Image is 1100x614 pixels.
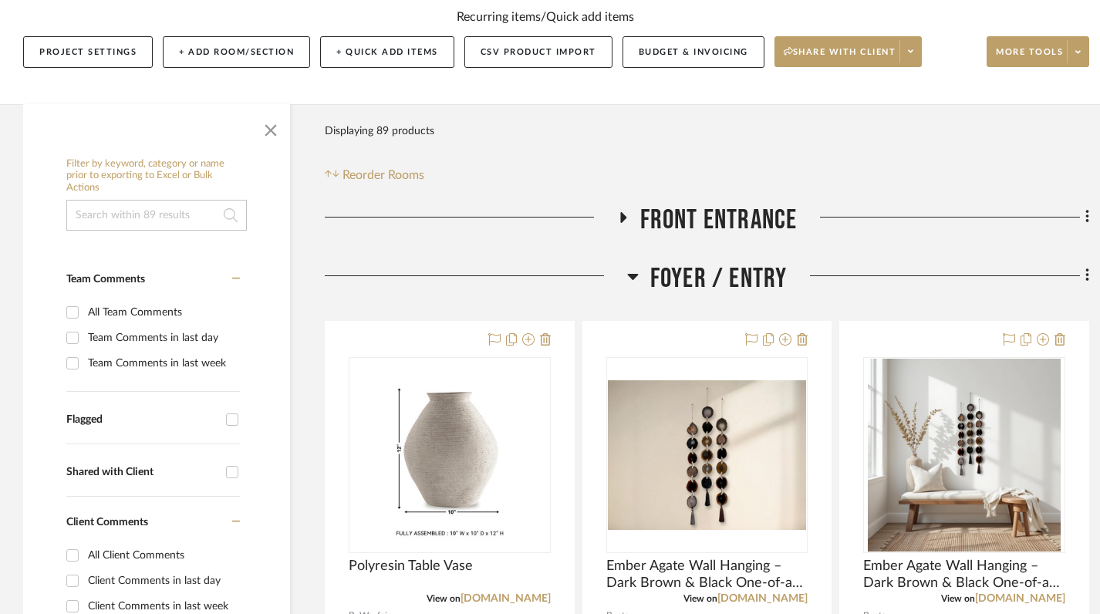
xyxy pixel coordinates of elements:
button: Budget & Invoicing [623,36,764,68]
img: Polyresin Table Vase [353,359,546,552]
a: [DOMAIN_NAME] [717,593,808,604]
div: All Team Comments [88,300,236,325]
span: Client Comments [66,517,148,528]
div: Client Comments in last day [88,568,236,593]
span: Team Comments [66,274,145,285]
span: More tools [996,46,1063,69]
span: Polyresin Table Vase [349,558,473,575]
span: View on [683,594,717,603]
button: Reorder Rooms [325,166,424,184]
button: Project Settings [23,36,153,68]
img: Ember Agate Wall Hanging – Dark Brown & Black One-of-a-Kind Boho Décor [868,359,1061,552]
input: Search within 89 results [66,200,247,231]
span: Foyer / Entry [650,262,788,295]
span: Front Entrance [640,204,798,237]
h6: Filter by keyword, category or name prior to exporting to Excel or Bulk Actions [66,158,247,194]
div: Team Comments in last day [88,326,236,350]
span: View on [941,594,975,603]
div: Recurring items/Quick add items [457,8,634,26]
img: Ember Agate Wall Hanging – Dark Brown & Black One-of-a-Kind Boho Décor [608,380,807,530]
button: CSV Product Import [464,36,612,68]
button: Close [255,112,286,143]
button: + Quick Add Items [320,36,454,68]
a: [DOMAIN_NAME] [975,593,1065,604]
button: + Add Room/Section [163,36,310,68]
div: Shared with Client [66,466,218,479]
div: Flagged [66,413,218,427]
div: Team Comments in last week [88,351,236,376]
span: View on [427,594,461,603]
span: Ember Agate Wall Hanging – Dark Brown & Black One-of-a-Kind Boho Décor [863,558,1065,592]
div: 0 [607,358,808,552]
div: All Client Comments [88,543,236,568]
span: Ember Agate Wall Hanging – Dark Brown & Black One-of-a-Kind Boho Décor [606,558,808,592]
a: [DOMAIN_NAME] [461,593,551,604]
span: Share with client [784,46,896,69]
button: Share with client [774,36,923,67]
span: Reorder Rooms [342,166,424,184]
button: More tools [987,36,1089,67]
div: Displaying 89 products [325,116,434,147]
